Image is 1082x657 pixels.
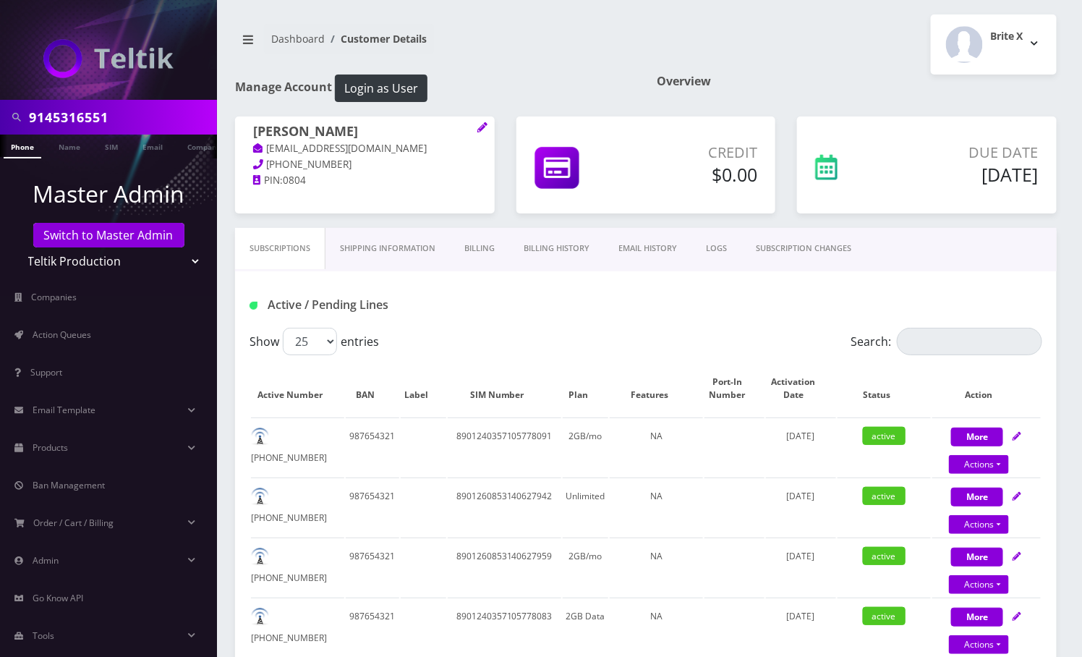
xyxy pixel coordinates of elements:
img: Active / Pending Lines [250,302,257,310]
a: Actions [949,635,1009,654]
a: Billing History [509,228,604,269]
td: 2GB/mo [563,417,609,476]
a: LOGS [691,228,741,269]
span: Action Queues [33,328,91,341]
button: Login as User [335,75,427,102]
td: 2GB/mo [563,538,609,596]
td: [PHONE_NUMBER] [251,598,344,656]
span: Admin [33,554,59,567]
td: Unlimited [563,478,609,536]
a: Subscriptions [235,228,325,269]
td: 987654321 [346,478,399,536]
td: 987654321 [346,538,399,596]
span: [DATE] [787,430,815,442]
h5: $0.00 [636,164,758,185]
span: [PHONE_NUMBER] [267,158,352,171]
span: [DATE] [787,490,815,502]
img: default.png [251,548,269,566]
p: Credit [636,142,758,164]
td: NA [610,478,703,536]
span: active [863,427,906,445]
button: Brite X [931,14,1057,75]
a: Email [135,135,170,157]
th: Port-In Number: activate to sort column ascending [704,361,764,416]
h1: [PERSON_NAME] [253,124,477,141]
h1: Manage Account [235,75,635,102]
input: Search in Company [29,103,213,131]
a: Actions [949,575,1009,594]
td: [PHONE_NUMBER] [251,417,344,476]
th: Plan: activate to sort column ascending [563,361,609,416]
td: NA [610,417,703,476]
span: Order / Cart / Billing [34,517,114,529]
img: Teltik Production [43,39,174,78]
th: Features: activate to sort column ascending [610,361,703,416]
span: active [863,487,906,505]
a: Switch to Master Admin [33,223,184,247]
a: Actions [949,455,1009,474]
td: [PHONE_NUMBER] [251,478,344,536]
td: NA [610,538,703,596]
td: 8901260853140627959 [448,538,561,596]
h5: [DATE] [897,164,1039,185]
span: [DATE] [787,550,815,562]
a: EMAIL HISTORY [604,228,691,269]
td: [PHONE_NUMBER] [251,538,344,596]
span: Products [33,441,68,454]
th: Active Number: activate to sort column ascending [251,361,344,416]
label: Search: [851,328,1042,355]
th: Activation Date: activate to sort column ascending [766,361,836,416]
a: Actions [949,515,1009,534]
img: default.png [251,488,269,506]
span: active [863,607,906,625]
button: More [951,428,1003,446]
h1: Overview [657,75,1057,88]
a: Company [180,135,229,157]
a: SIM [98,135,125,157]
th: Status: activate to sort column ascending [838,361,931,416]
td: 987654321 [346,417,399,476]
th: Action: activate to sort column ascending [932,361,1041,416]
input: Search: [897,328,1042,355]
th: Label: activate to sort column ascending [401,361,446,416]
nav: breadcrumb [235,24,635,65]
a: SUBSCRIPTION CHANGES [741,228,866,269]
a: Login as User [332,79,427,95]
th: SIM Number: activate to sort column ascending [448,361,561,416]
td: 8901240357105778091 [448,417,561,476]
span: 0804 [283,174,306,187]
td: 2GB Data [563,598,609,656]
span: Support [30,366,62,378]
img: default.png [251,428,269,446]
h2: Brite X [990,30,1023,43]
li: Customer Details [325,31,427,46]
a: Phone [4,135,41,158]
h1: Active / Pending Lines [250,298,499,312]
label: Show entries [250,328,379,355]
p: Due Date [897,142,1039,164]
a: PIN: [253,174,283,188]
select: Showentries [283,328,337,355]
button: More [951,608,1003,627]
span: Tools [33,630,54,642]
span: [DATE] [787,610,815,622]
a: Shipping Information [325,228,450,269]
span: Companies [32,291,77,303]
a: [EMAIL_ADDRESS][DOMAIN_NAME] [253,142,427,156]
td: 987654321 [346,598,399,656]
a: Billing [450,228,509,269]
span: active [863,547,906,565]
td: NA [610,598,703,656]
a: Name [51,135,88,157]
span: Go Know API [33,592,83,604]
img: default.png [251,608,269,626]
span: Email Template [33,404,95,416]
th: BAN: activate to sort column ascending [346,361,399,416]
td: 8901260853140627942 [448,478,561,536]
span: Ban Management [33,479,105,491]
td: 8901240357105778083 [448,598,561,656]
button: More [951,548,1003,567]
button: More [951,488,1003,506]
a: Dashboard [271,32,325,46]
